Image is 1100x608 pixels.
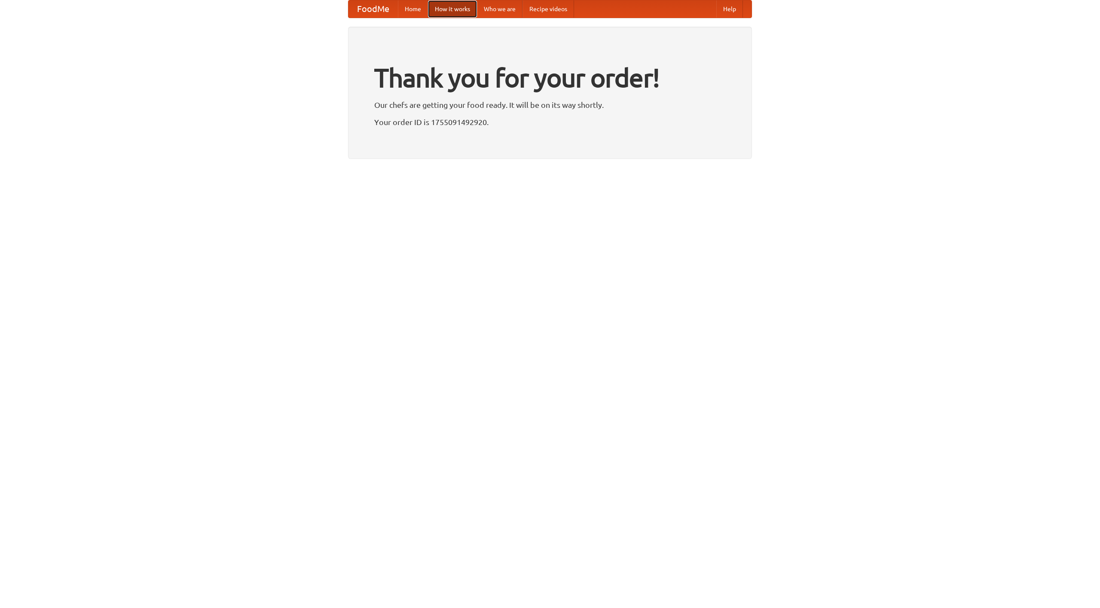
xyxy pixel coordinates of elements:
[348,0,398,18] a: FoodMe
[374,98,726,111] p: Our chefs are getting your food ready. It will be on its way shortly.
[398,0,428,18] a: Home
[374,116,726,128] p: Your order ID is 1755091492920.
[522,0,574,18] a: Recipe videos
[477,0,522,18] a: Who we are
[428,0,477,18] a: How it works
[716,0,743,18] a: Help
[374,57,726,98] h1: Thank you for your order!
